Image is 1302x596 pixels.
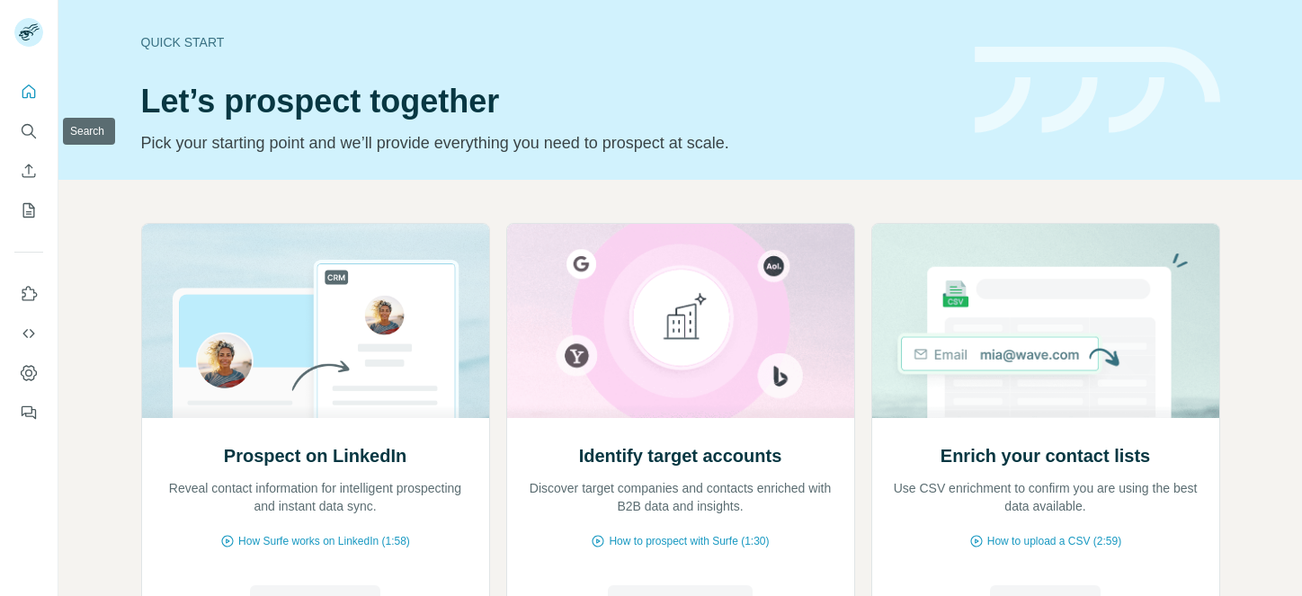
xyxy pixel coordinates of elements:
p: Use CSV enrichment to confirm you are using the best data available. [890,479,1201,515]
button: My lists [14,194,43,227]
img: Prospect on LinkedIn [141,224,490,418]
img: Identify target accounts [506,224,855,418]
button: Quick start [14,76,43,108]
div: Quick start [141,33,953,51]
h2: Enrich your contact lists [941,443,1150,468]
h2: Prospect on LinkedIn [224,443,406,468]
button: Dashboard [14,357,43,389]
img: banner [975,47,1220,134]
button: Search [14,115,43,147]
h2: Identify target accounts [579,443,782,468]
h1: Let’s prospect together [141,84,953,120]
p: Pick your starting point and we’ll provide everything you need to prospect at scale. [141,130,953,156]
button: Use Surfe API [14,317,43,350]
span: How to prospect with Surfe (1:30) [609,533,769,549]
button: Enrich CSV [14,155,43,187]
button: Use Surfe on LinkedIn [14,278,43,310]
p: Discover target companies and contacts enriched with B2B data and insights. [525,479,836,515]
img: Enrich your contact lists [871,224,1220,418]
span: How Surfe works on LinkedIn (1:58) [238,533,410,549]
button: Feedback [14,396,43,429]
span: How to upload a CSV (2:59) [987,533,1121,549]
p: Reveal contact information for intelligent prospecting and instant data sync. [160,479,471,515]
